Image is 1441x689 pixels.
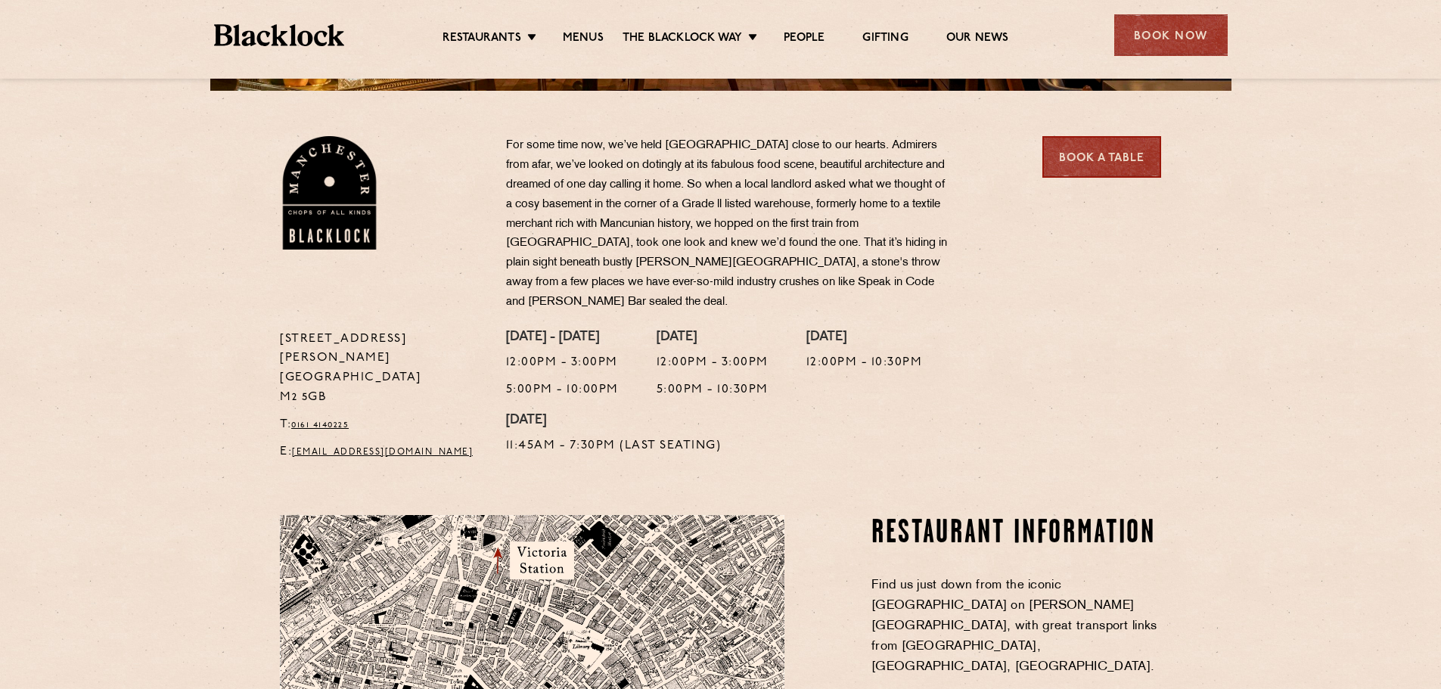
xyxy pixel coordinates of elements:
[784,31,825,48] a: People
[292,448,473,457] a: [EMAIL_ADDRESS][DOMAIN_NAME]
[506,136,952,312] p: For some time now, we’ve held [GEOGRAPHIC_DATA] close to our hearts. Admirers from afar, we’ve lo...
[506,413,722,430] h4: [DATE]
[506,330,619,346] h4: [DATE] - [DATE]
[806,330,923,346] h4: [DATE]
[623,31,742,48] a: The Blacklock Way
[657,353,769,373] p: 12:00pm - 3:00pm
[657,330,769,346] h4: [DATE]
[1042,136,1161,178] a: Book a Table
[871,515,1161,553] h2: Restaurant Information
[291,421,349,430] a: 0161 4140225
[280,330,483,408] p: [STREET_ADDRESS][PERSON_NAME] [GEOGRAPHIC_DATA] M2 5GB
[806,353,923,373] p: 12:00pm - 10:30pm
[946,31,1009,48] a: Our News
[506,436,722,456] p: 11:45am - 7:30pm (Last Seating)
[1114,14,1228,56] div: Book Now
[280,415,483,435] p: T:
[506,380,619,400] p: 5:00pm - 10:00pm
[862,31,908,48] a: Gifting
[657,380,769,400] p: 5:00pm - 10:30pm
[563,31,604,48] a: Menus
[871,579,1157,673] span: Find us just down from the iconic [GEOGRAPHIC_DATA] on [PERSON_NAME][GEOGRAPHIC_DATA], with great...
[214,24,345,46] img: BL_Textured_Logo-footer-cropped.svg
[506,353,619,373] p: 12:00pm - 3:00pm
[280,442,483,462] p: E:
[443,31,521,48] a: Restaurants
[280,136,379,250] img: BL_Manchester_Logo-bleed.png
